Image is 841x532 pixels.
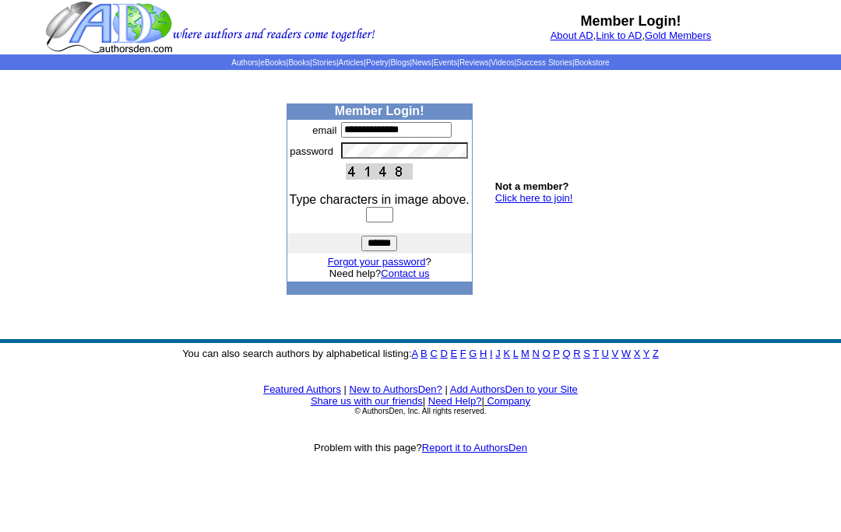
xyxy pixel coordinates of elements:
[459,58,489,67] a: Reviews
[344,383,347,395] font: |
[314,442,527,453] font: Problem with this page?
[602,348,609,359] a: U
[596,30,642,41] a: Link to AD
[339,58,364,67] a: Articles
[350,383,442,395] a: New to AuthorsDen?
[420,348,428,359] a: B
[430,348,437,359] a: C
[412,58,431,67] a: News
[490,348,493,359] a: I
[290,193,470,206] font: Type characters in image above.
[263,383,341,395] a: Featured Authors
[328,256,431,268] font: ?
[513,348,519,359] a: L
[581,13,681,29] b: Member Login!
[290,145,333,157] font: password
[450,383,578,395] a: Add AuthorsDen to your Site
[583,348,590,359] a: S
[460,348,466,359] a: F
[621,348,631,359] a: W
[612,348,619,359] a: V
[521,348,530,359] a: M
[562,348,570,359] a: Q
[346,163,413,180] img: This Is CAPTCHA Image
[260,58,286,67] a: eBooks
[533,348,540,359] a: N
[288,58,310,67] a: Books
[487,395,530,407] a: Company
[335,104,424,117] b: Member Login!
[231,58,609,67] span: | | | | | | | | | | | |
[643,348,649,359] a: Y
[366,58,389,67] a: Poetry
[480,348,487,359] a: H
[182,348,659,359] font: You can also search authors by alphabetical listing:
[653,348,659,359] a: Z
[553,348,559,359] a: P
[575,58,610,67] a: Bookstore
[495,348,501,359] a: J
[634,348,641,359] a: X
[551,30,712,41] font: , ,
[329,268,430,279] font: Need help?
[516,58,572,67] a: Success Stories
[495,192,573,204] a: Click here to join!
[543,348,551,359] a: O
[445,383,447,395] font: |
[450,348,457,359] a: E
[440,348,447,359] a: D
[311,395,423,407] a: Share us with our friends
[422,442,527,453] a: Report it to AuthorsDen
[593,348,599,359] a: T
[503,348,510,359] a: K
[481,395,530,407] font: |
[381,268,429,279] a: Contact us
[645,30,711,41] a: Gold Members
[231,58,258,67] a: Authors
[495,180,569,192] b: Not a member?
[312,124,336,136] font: email
[428,395,482,407] a: Need Help?
[573,348,580,359] a: R
[390,58,410,67] a: Blogs
[551,30,593,41] a: About AD
[328,256,426,268] a: Forgot your password
[469,348,477,359] a: G
[491,58,514,67] a: Videos
[354,407,486,415] font: © AuthorsDen, Inc. All rights reserved.
[434,58,458,67] a: Events
[423,395,425,407] font: |
[412,348,418,359] a: A
[312,58,336,67] a: Stories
